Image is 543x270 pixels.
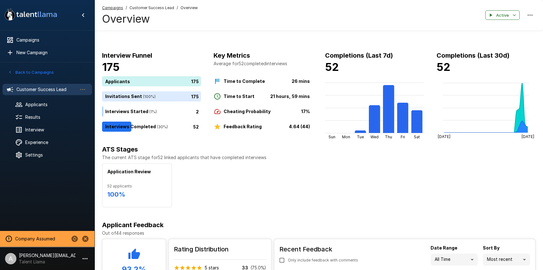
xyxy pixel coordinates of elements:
[289,124,310,129] b: 4.64 (44)
[270,94,310,99] b: 21 hours, 59 mins
[107,189,167,199] h6: 100 %
[485,10,520,20] button: Active
[438,134,450,139] tspan: [DATE]
[102,52,152,59] b: Interview Funnel
[174,244,266,254] h6: Rating Distribution
[431,254,478,266] div: All Time
[214,52,250,59] b: Key Metrics
[214,60,312,67] p: Average for 52 completed interviews
[279,244,363,254] h6: Recent Feedback
[325,60,339,73] b: 52
[325,52,393,59] b: Completions (Last 7d)
[437,52,510,59] b: Completions (Last 30d)
[224,124,262,129] b: Feedback Rating
[224,94,254,99] b: Time to Start
[357,135,364,139] tspan: Tue
[370,135,379,139] tspan: Wed
[522,134,534,139] tspan: [DATE]
[224,109,271,114] b: Cheating Probability
[102,154,535,161] p: The current ATS stage for 52 linked applicants that have completed interviews
[102,146,138,153] b: ATS Stages
[224,78,265,84] b: Time to Complete
[437,60,450,73] b: 52
[385,135,392,139] tspan: Thu
[329,135,335,139] tspan: Sun
[288,257,358,263] span: Only include feedback with comments
[107,169,151,174] b: Application Review
[196,108,199,115] p: 2
[102,221,163,229] b: Applicant Feedback
[193,124,199,130] p: 52
[483,254,530,266] div: Most recent
[191,93,199,100] p: 175
[292,78,310,84] b: 26 mins
[102,60,120,73] b: 175
[102,12,198,26] h4: Overview
[102,230,535,236] p: Out of 44 responses
[301,109,310,114] b: 17%
[191,78,199,85] p: 175
[431,245,457,250] b: Date Range
[107,183,167,189] span: 52 applicants
[483,245,500,250] b: Sort By
[342,135,350,139] tspan: Mon
[401,135,405,139] tspan: Fri
[414,135,420,139] tspan: Sat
